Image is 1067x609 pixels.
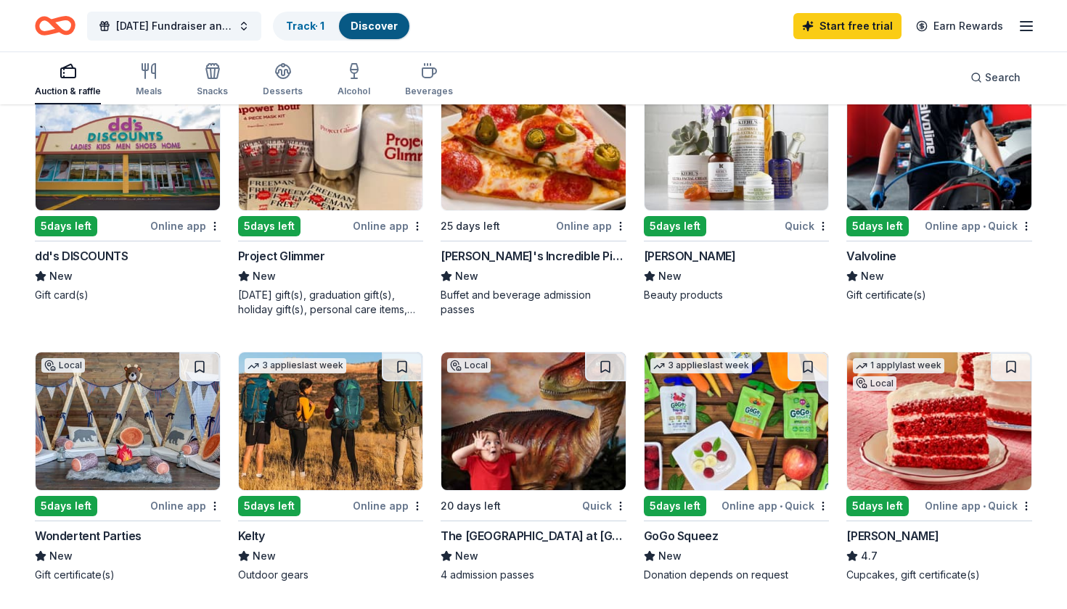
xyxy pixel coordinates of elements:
span: 4.7 [861,547,878,565]
button: Snacks [197,57,228,104]
span: • [983,220,986,232]
div: Local [41,358,85,373]
div: 5 days left [35,216,97,236]
span: New [861,268,884,285]
div: Project Glimmer [238,247,325,265]
div: [PERSON_NAME] [644,247,736,265]
div: Quick [582,497,626,515]
img: Image for dd's DISCOUNTS [36,72,220,210]
div: 4 admission passes [441,568,626,582]
div: Local [447,358,491,373]
div: 1 apply last week [853,358,944,373]
div: [DATE] gift(s), graduation gift(s), holiday gift(s), personal care items, one-on-one career coach... [238,288,424,317]
span: New [658,547,682,565]
a: Discover [351,20,398,32]
div: 25 days left [441,217,500,235]
div: Online app Quick [721,497,829,515]
img: Image for Valvoline [847,72,1031,210]
div: Beauty products [644,288,830,302]
span: Search [985,69,1021,86]
button: Track· 1Discover [273,12,411,41]
button: Beverages [405,57,453,104]
a: Home [35,9,75,43]
button: Desserts [263,57,303,104]
button: Alcohol [338,57,370,104]
span: [DATE] Fundraiser and Silent Auction [116,17,232,35]
a: Start free trial [793,13,902,39]
a: Image for GoGo Squeez3 applieslast week5days leftOnline app•QuickGoGo SqueezNewDonation depends o... [644,352,830,582]
div: Online app [150,217,221,235]
div: Online app Quick [925,217,1032,235]
a: Image for Kiehl's5days leftQuick[PERSON_NAME]NewBeauty products [644,72,830,302]
span: New [455,547,478,565]
button: Meals [136,57,162,104]
div: Beverages [405,86,453,97]
a: Track· 1 [286,20,324,32]
div: Quick [785,217,829,235]
button: [DATE] Fundraiser and Silent Auction [87,12,261,41]
div: 5 days left [644,496,706,516]
a: Earn Rewards [907,13,1012,39]
span: New [49,547,73,565]
div: Desserts [263,86,303,97]
span: • [983,500,986,512]
div: 3 applies last week [650,358,752,373]
div: Cupcakes, gift certificate(s) [846,568,1032,582]
div: Online app Quick [925,497,1032,515]
div: 5 days left [35,496,97,516]
div: 5 days left [238,216,301,236]
div: Alcohol [338,86,370,97]
a: Image for Project Glimmer2 applieslast week5days leftOnline appProject GlimmerNew[DATE] gift(s), ... [238,72,424,317]
span: New [49,268,73,285]
button: Search [959,63,1032,92]
img: Image for Kiehl's [645,72,829,210]
div: 5 days left [846,496,909,516]
img: Image for Wondertent Parties [36,352,220,490]
img: Image for John's Incredible Pizza [441,72,626,210]
div: Meals [136,86,162,97]
div: Outdoor gears [238,568,424,582]
div: Gift certificate(s) [846,288,1032,302]
div: 3 applies last week [245,358,346,373]
span: New [658,268,682,285]
a: Image for Wondertent PartiesLocal5days leftOnline appWondertent PartiesNewGift certificate(s) [35,352,221,582]
span: New [455,268,478,285]
div: 5 days left [846,216,909,236]
div: 20 days left [441,497,501,515]
div: Gift certificate(s) [35,568,221,582]
div: Valvoline [846,247,896,265]
div: Online app [353,497,423,515]
button: Auction & raffle [35,57,101,104]
span: New [253,268,276,285]
img: Image for GoGo Squeez [645,352,829,490]
div: Wondertent Parties [35,527,142,544]
div: The [GEOGRAPHIC_DATA] at [GEOGRAPHIC_DATA] [441,527,626,544]
a: Image for John's Incredible PizzaLocal25 days leftOnline app[PERSON_NAME]'s Incredible PizzaNewBu... [441,72,626,317]
a: Image for Valvoline7 applieslast week5days leftOnline app•QuickValvolineNewGift certificate(s) [846,72,1032,302]
div: GoGo Squeez [644,527,719,544]
div: Auction & raffle [35,86,101,97]
div: Local [853,376,896,391]
div: dd's DISCOUNTS [35,247,128,265]
span: • [780,500,782,512]
img: Image for The Children's Museum at La Habra [441,352,626,490]
a: Image for Kelty3 applieslast week5days leftOnline appKeltyNewOutdoor gears [238,352,424,582]
div: Buffet and beverage admission passes [441,288,626,317]
div: Snacks [197,86,228,97]
div: 5 days left [238,496,301,516]
img: Image for Susie Cakes [847,352,1031,490]
div: Online app [353,217,423,235]
a: Image for dd's DISCOUNTS2 applieslast week5days leftOnline appdd's DISCOUNTSNewGift card(s) [35,72,221,302]
div: Kelty [238,527,265,544]
div: Donation depends on request [644,568,830,582]
div: [PERSON_NAME]'s Incredible Pizza [441,247,626,265]
div: Online app [556,217,626,235]
img: Image for Project Glimmer [239,72,423,210]
div: [PERSON_NAME] [846,527,939,544]
div: Online app [150,497,221,515]
div: Gift card(s) [35,288,221,302]
a: Image for Susie Cakes1 applylast weekLocal5days leftOnline app•Quick[PERSON_NAME]4.7Cupcakes, gif... [846,352,1032,582]
div: 5 days left [644,216,706,236]
a: Image for The Children's Museum at La HabraLocal20 days leftQuickThe [GEOGRAPHIC_DATA] at [GEOGRA... [441,352,626,582]
img: Image for Kelty [239,352,423,490]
